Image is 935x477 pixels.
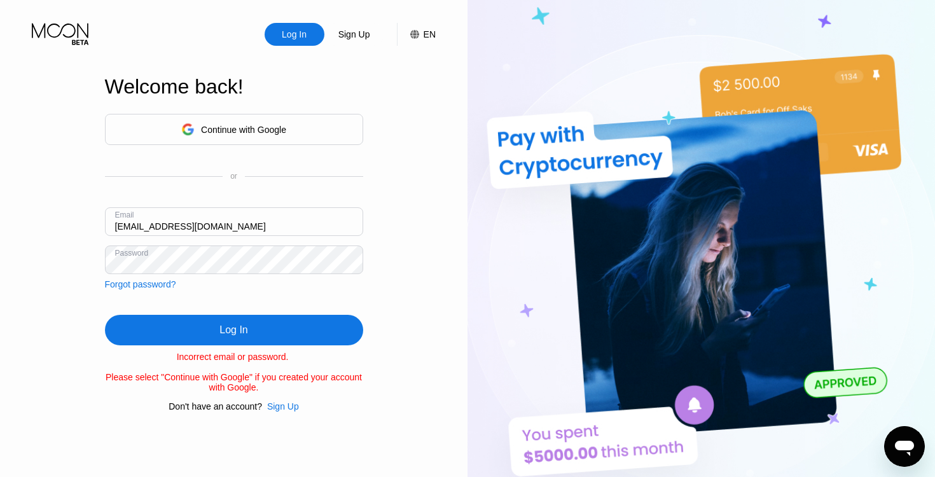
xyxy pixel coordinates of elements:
div: EN [397,23,436,46]
div: Sign Up [337,28,371,41]
div: Log In [105,315,363,345]
div: EN [424,29,436,39]
div: Sign Up [324,23,384,46]
div: Log In [219,324,247,336]
div: Forgot password? [105,279,176,289]
div: Sign Up [267,401,299,411]
div: or [230,172,237,181]
div: Log In [280,28,308,41]
div: Don't have an account? [169,401,262,411]
div: Incorrect email or password. Please select "Continue with Google" if you created your account wit... [105,352,363,392]
div: Password [115,249,149,258]
div: Sign Up [262,401,299,411]
div: Continue with Google [201,125,286,135]
iframe: Button to launch messaging window [884,426,925,467]
div: Continue with Google [105,114,363,145]
div: Log In [265,23,324,46]
div: Welcome back! [105,75,363,99]
div: Email [115,211,134,219]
